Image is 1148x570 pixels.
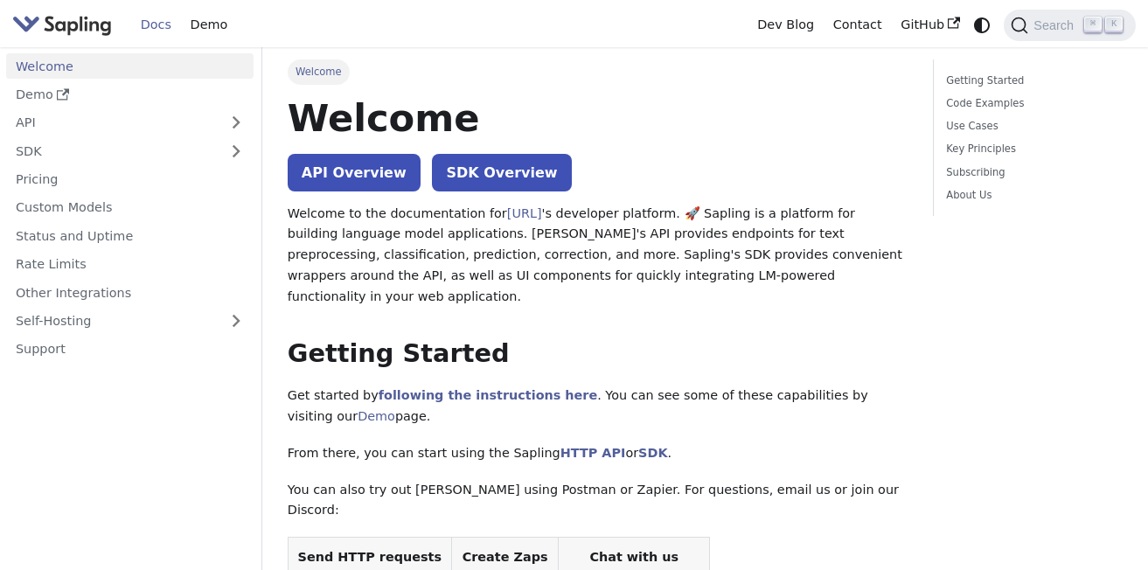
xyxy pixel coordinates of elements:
a: Pricing [6,167,254,192]
a: SDK [638,446,667,460]
a: [URL] [507,206,542,220]
a: GitHub [891,11,969,38]
a: following the instructions here [379,388,597,402]
a: Custom Models [6,195,254,220]
p: Welcome to the documentation for 's developer platform. 🚀 Sapling is a platform for building lang... [288,204,908,308]
kbd: ⌘ [1084,17,1102,32]
a: Demo [6,82,254,108]
a: Demo [358,409,395,423]
a: Welcome [6,53,254,79]
a: About Us [946,187,1117,204]
p: From there, you can start using the Sapling or . [288,443,908,464]
a: Other Integrations [6,280,254,305]
button: Switch between dark and light mode (currently system mode) [970,12,995,38]
a: Docs [131,11,181,38]
button: Search (Command+K) [1004,10,1135,41]
p: You can also try out [PERSON_NAME] using Postman or Zapier. For questions, email us or join our D... [288,480,908,522]
a: Contact [824,11,892,38]
a: Sapling.ai [12,12,118,38]
a: Subscribing [946,164,1117,181]
a: API Overview [288,154,421,191]
a: Getting Started [946,73,1117,89]
span: Search [1028,18,1084,32]
p: Get started by . You can see some of these capabilities by visiting our page. [288,386,908,427]
a: HTTP API [560,446,626,460]
img: Sapling.ai [12,12,112,38]
h2: Getting Started [288,338,908,370]
a: Demo [181,11,237,38]
a: SDK Overview [432,154,571,191]
kbd: K [1105,17,1123,32]
a: API [6,110,219,136]
span: Welcome [288,59,350,84]
a: Use Cases [946,118,1117,135]
button: Expand sidebar category 'API' [219,110,254,136]
a: Self-Hosting [6,309,254,334]
a: SDK [6,138,219,163]
a: Dev Blog [748,11,823,38]
a: Key Principles [946,141,1117,157]
button: Expand sidebar category 'SDK' [219,138,254,163]
h1: Welcome [288,94,908,142]
a: Status and Uptime [6,223,254,248]
a: Rate Limits [6,252,254,277]
a: Support [6,337,254,362]
nav: Breadcrumbs [288,59,908,84]
a: Code Examples [946,95,1117,112]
